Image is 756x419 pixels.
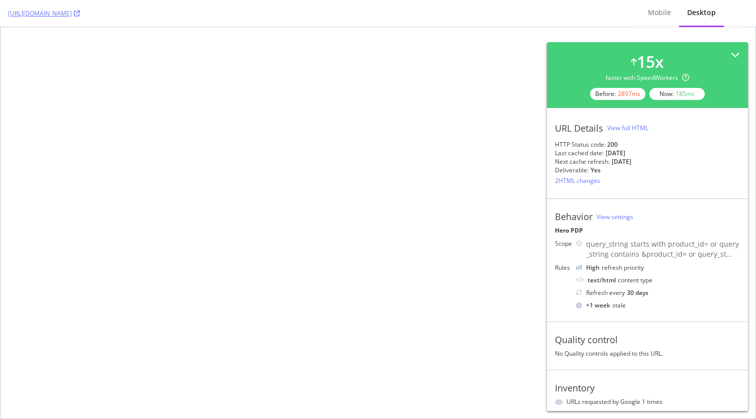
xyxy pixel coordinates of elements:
[618,89,640,98] div: 2897 ms
[576,301,740,309] div: stale
[555,263,572,272] div: Rules
[607,124,648,132] div: View full HTML
[637,50,664,73] div: 15 x
[555,334,618,345] div: Quality control
[555,211,593,222] div: Behavior
[726,249,732,259] span: ...
[555,157,610,166] div: Next cache refresh:
[676,89,695,98] div: 185 ms
[576,265,582,270] img: cRr4yx4cyByr8BeLxltRlzBPIAAAAAElFTkSuQmCC
[555,397,740,406] li: URLs requested by Google 1 times
[576,288,740,297] div: Refresh every
[555,174,600,186] button: 2HTML changes
[555,176,600,185] div: 2 HTML changes
[555,140,740,149] div: HTTP Status code:
[555,349,740,358] div: No Quality controls applied to this URL.
[586,263,600,272] div: High
[606,73,689,82] div: faster with SpeedWorkers
[607,140,618,149] strong: 200
[555,226,740,235] div: Hero PDP
[555,239,572,248] div: Scope
[555,123,603,134] div: URL Details
[586,263,644,272] div: refresh priority
[555,382,595,393] div: Inventory
[588,276,616,284] div: text/html
[8,9,80,18] a: [URL][DOMAIN_NAME]
[586,239,740,259] div: query_string starts with product_id= or query_string contains &product_id= or query_st
[649,88,705,100] div: Now:
[591,166,601,174] div: Yes
[586,301,610,309] div: + 1 week
[555,149,604,157] div: Last cached date:
[597,213,633,221] a: View settings
[607,120,648,136] button: View full HTML
[612,157,631,166] div: [DATE]
[555,166,589,174] div: Deliverable:
[627,288,648,297] div: 30 days
[606,149,625,157] div: [DATE]
[576,276,740,284] div: content type
[590,88,645,100] div: Before:
[648,8,671,18] div: Mobile
[687,8,716,18] div: Desktop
